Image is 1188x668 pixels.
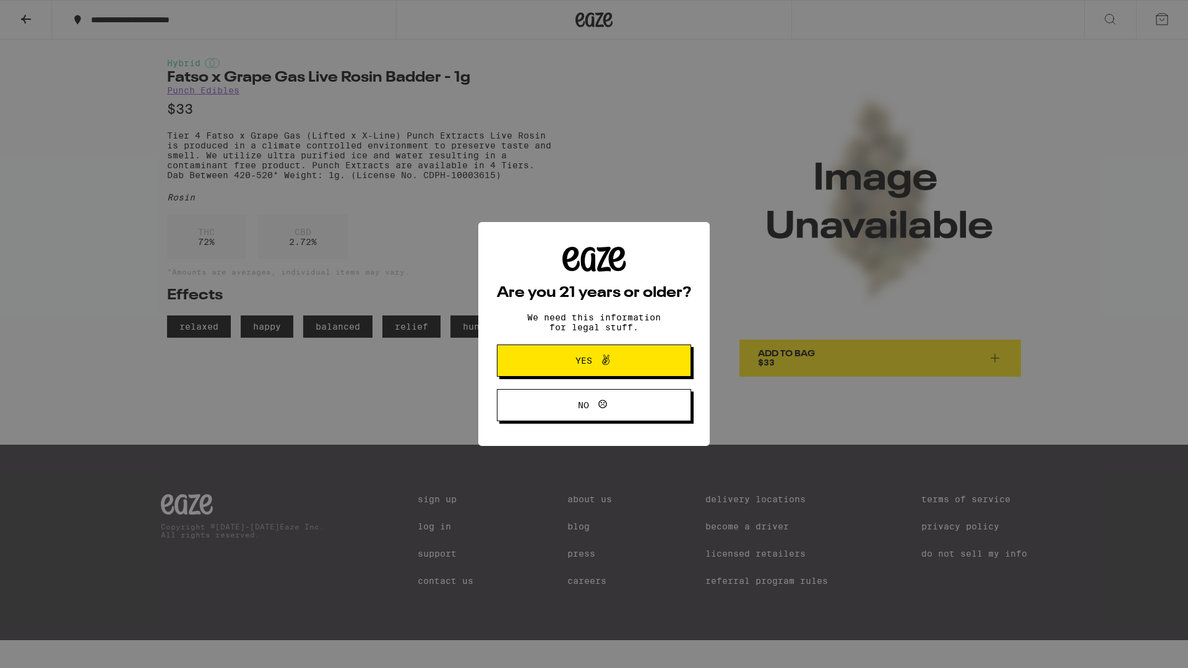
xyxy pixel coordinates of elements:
span: Yes [575,356,592,365]
button: Yes [497,345,691,377]
p: We need this information for legal stuff. [517,312,671,332]
h2: Are you 21 years or older? [497,286,691,301]
span: No [578,401,589,409]
button: No [497,389,691,421]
